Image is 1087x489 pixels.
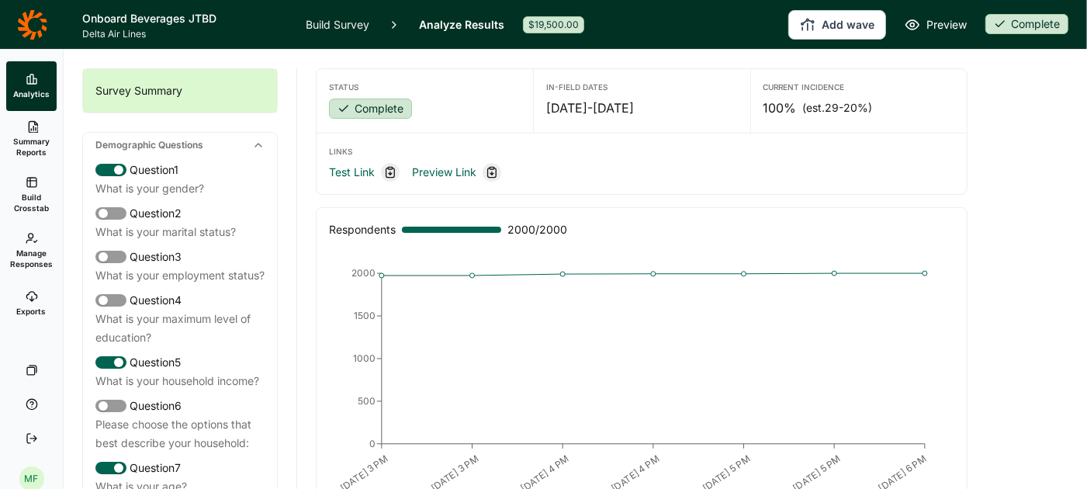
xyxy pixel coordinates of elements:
[95,266,265,285] div: What is your employment status?
[95,353,265,372] div: Question 5
[83,69,277,113] div: Survey Summary
[329,146,954,157] div: Links
[6,111,57,167] a: Summary Reports
[329,163,375,182] a: Test Link
[83,133,277,158] div: Demographic Questions
[369,438,376,449] tspan: 0
[507,220,567,239] span: 2000 / 2000
[95,204,265,223] div: Question 2
[354,310,376,321] tspan: 1500
[353,352,376,364] tspan: 1000
[95,459,265,477] div: Question 7
[985,14,1068,34] div: Complete
[412,163,476,182] a: Preview Link
[82,9,287,28] h1: Onboard Beverages JTBD
[17,306,47,317] span: Exports
[12,136,50,158] span: Summary Reports
[905,16,967,34] a: Preview
[546,99,737,117] div: [DATE] - [DATE]
[358,395,376,407] tspan: 500
[329,220,396,239] div: Respondents
[6,223,57,279] a: Manage Responses
[95,415,265,453] div: Please choose the options that best describe your household:
[351,267,376,279] tspan: 2000
[12,192,50,213] span: Build Crosstab
[788,10,886,40] button: Add wave
[329,99,412,119] div: Complete
[95,223,265,241] div: What is your marital status?
[985,14,1068,36] button: Complete
[329,81,521,92] div: Status
[483,163,501,182] div: Copy link
[82,28,287,40] span: Delta Air Lines
[95,397,265,415] div: Question 6
[329,99,412,120] button: Complete
[95,291,265,310] div: Question 4
[6,279,57,328] a: Exports
[95,161,265,179] div: Question 1
[381,163,400,182] div: Copy link
[6,167,57,223] a: Build Crosstab
[95,372,265,390] div: What is your household income?
[10,248,53,269] span: Manage Responses
[95,248,265,266] div: Question 3
[763,99,797,117] span: 100%
[926,16,967,34] span: Preview
[95,310,265,347] div: What is your maximum level of education?
[803,100,873,116] span: (est. 29-20% )
[6,61,57,111] a: Analytics
[763,81,954,92] div: Current Incidence
[523,16,584,33] div: $19,500.00
[546,81,737,92] div: In-Field Dates
[13,88,50,99] span: Analytics
[95,179,265,198] div: What is your gender?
